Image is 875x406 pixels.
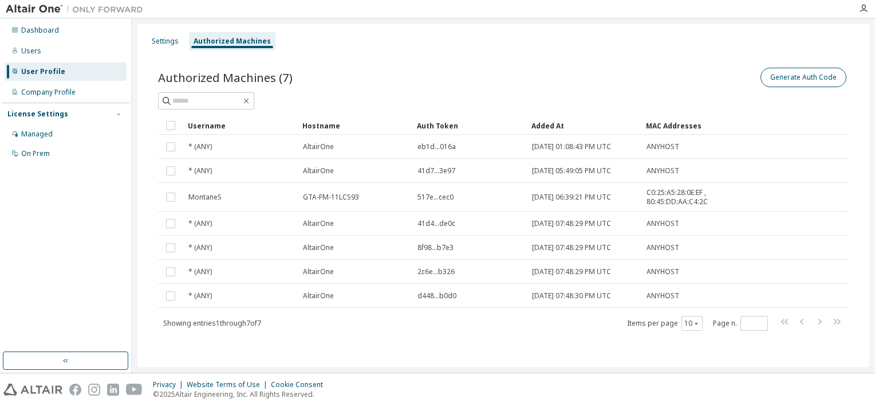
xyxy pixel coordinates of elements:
[532,267,611,276] span: [DATE] 07:48:29 PM UTC
[760,68,846,87] button: Generate Auth Code
[713,316,768,331] span: Page n.
[417,116,522,135] div: Auth Token
[88,384,100,396] img: instagram.svg
[627,316,703,331] span: Items per page
[303,291,334,300] span: AltairOne
[532,193,611,202] span: [DATE] 06:39:21 PM UTC
[188,116,293,135] div: Username
[188,142,212,151] span: * (ANY)
[188,267,212,276] span: * (ANY)
[647,166,679,175] span: ANYHOST
[153,380,187,389] div: Privacy
[3,384,62,396] img: altair_logo.svg
[69,384,81,396] img: facebook.svg
[532,142,611,151] span: [DATE] 01:08:43 PM UTC
[188,166,212,175] span: * (ANY)
[7,110,68,119] div: License Settings
[188,291,212,300] span: * (ANY)
[188,243,212,252] span: * (ANY)
[303,166,334,175] span: AltairOne
[647,291,679,300] span: ANYHOST
[303,267,334,276] span: AltairOne
[158,69,293,85] span: Authorized Machines (7)
[647,188,728,206] span: C0:25:A5:28:0E:EF , 80:45:DD:AA:C4:2C
[21,67,65,76] div: User Profile
[6,3,149,15] img: Altair One
[417,142,456,151] span: eb1d...016a
[21,88,76,97] div: Company Profile
[188,193,222,202] span: MontaneS
[188,219,212,228] span: * (ANY)
[21,130,53,139] div: Managed
[417,291,456,300] span: d448...b0d0
[646,116,728,135] div: MAC Addresses
[21,46,41,56] div: Users
[153,389,330,399] p: © 2025 Altair Engineering, Inc. All Rights Reserved.
[187,380,271,389] div: Website Terms of Use
[647,267,679,276] span: ANYHOST
[194,37,271,46] div: Authorized Machines
[303,142,334,151] span: AltairOne
[417,166,455,175] span: 41d7...3e97
[647,142,679,151] span: ANYHOST
[647,243,679,252] span: ANYHOST
[21,149,50,158] div: On Prem
[152,37,179,46] div: Settings
[532,166,611,175] span: [DATE] 05:49:05 PM UTC
[531,116,637,135] div: Added At
[532,291,611,300] span: [DATE] 07:48:30 PM UTC
[532,243,611,252] span: [DATE] 07:48:29 PM UTC
[417,243,454,252] span: 8f98...b7e3
[302,116,408,135] div: Hostname
[303,193,359,202] span: GTA-FM-11LCS93
[303,243,334,252] span: AltairOne
[417,193,454,202] span: 517e...cec0
[107,384,119,396] img: linkedin.svg
[303,219,334,228] span: AltairOne
[21,26,59,35] div: Dashboard
[271,380,330,389] div: Cookie Consent
[684,319,700,328] button: 10
[163,318,261,328] span: Showing entries 1 through 7 of 7
[417,219,455,228] span: 41d4...de0c
[532,219,611,228] span: [DATE] 07:48:29 PM UTC
[647,219,679,228] span: ANYHOST
[126,384,143,396] img: youtube.svg
[417,267,455,276] span: 2c6e...b326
